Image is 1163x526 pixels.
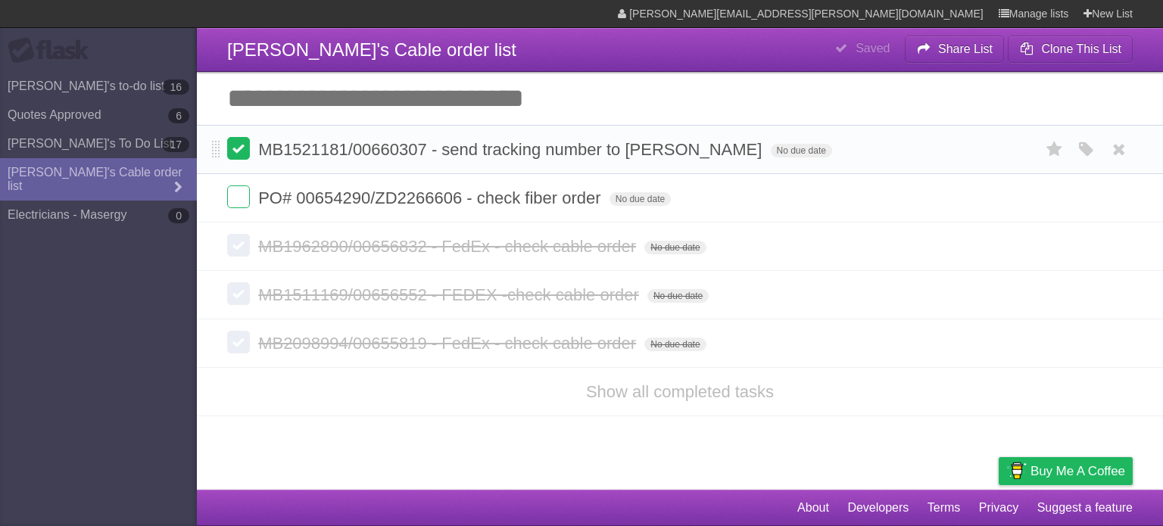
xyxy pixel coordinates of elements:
a: Terms [928,493,961,522]
b: Clone This List [1041,42,1121,55]
span: No due date [771,144,832,157]
img: Buy me a coffee [1006,458,1027,484]
a: Suggest a feature [1037,493,1133,522]
b: Share List [938,42,993,55]
label: Done [227,137,250,160]
span: No due date [610,192,671,206]
span: MB1511169/00656552 - FEDEX -check cable order [258,285,643,304]
span: MB2098994/00655819 - FedEx - check cable order [258,334,640,353]
b: Saved [856,42,890,54]
b: 16 [162,79,189,95]
label: Done [227,185,250,208]
a: Privacy [979,493,1018,522]
span: MB1962890/00656832 - FedEx - check cable order [258,237,640,256]
button: Clone This List [1008,36,1133,63]
a: About [797,493,829,522]
span: No due date [644,338,706,351]
span: PO# 00654290/ZD2266606 - check fiber order [258,188,605,207]
span: MB1521181/00660307 - send tracking number to [PERSON_NAME] [258,140,765,159]
label: Done [227,234,250,257]
span: No due date [647,289,709,303]
div: Flask [8,37,98,64]
label: Done [227,282,250,305]
button: Share List [905,36,1005,63]
span: [PERSON_NAME]'s Cable order list [227,39,516,60]
a: Buy me a coffee [999,457,1133,485]
span: Buy me a coffee [1030,458,1125,484]
b: 6 [168,108,189,123]
label: Done [227,331,250,353]
span: No due date [644,241,706,254]
label: Star task [1040,137,1069,162]
b: 0 [168,208,189,223]
a: Developers [847,493,909,522]
b: 17 [162,137,189,152]
a: Show all completed tasks [586,382,774,401]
